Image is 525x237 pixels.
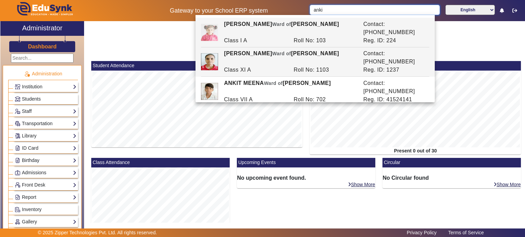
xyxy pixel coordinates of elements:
input: Search... [11,54,73,63]
div: Roll No: 103 [290,36,360,45]
div: Present 0 out of 30 [310,147,521,154]
a: Inventory [15,206,77,213]
a: Dashboard [28,43,57,50]
span: Inventory [22,207,42,212]
div: Reg. ID: 224 [360,36,429,45]
a: Privacy Policy [403,228,440,237]
h6: No Circular found [382,175,521,181]
span: Students [22,96,41,102]
div: Class VII A [220,95,290,104]
div: Reg. ID: 41524141 [360,95,429,104]
div: Contact: [PHONE_NUMBER] [360,49,429,66]
a: Students [15,95,77,103]
mat-card-header: Upcoming Events [237,158,375,167]
mat-card-header: Circular [382,158,521,167]
div: Reg. ID: 1237 [360,66,429,74]
div: Class XI A [220,66,290,74]
img: 93e536c0-b54e-424a-a114-fcc9007bf722 [201,24,218,41]
div: Contact: [PHONE_NUMBER] [360,79,429,95]
div: [PERSON_NAME] [PERSON_NAME] [220,49,360,66]
h2: Administrator [22,24,63,32]
input: Search [310,5,440,15]
p: Administration [8,70,78,77]
span: Ward of [272,51,291,56]
mat-card-header: Class Attendance [91,158,230,167]
a: Show More [493,181,521,188]
div: Class I A [220,36,290,45]
h5: Gateway to your School ERP system [135,7,302,14]
img: Inventory.png [15,207,20,212]
div: [PERSON_NAME] [PERSON_NAME] [220,20,360,36]
img: 9c3aeabb-81d5-4eee-9922-4732d3833fd4 [201,83,218,100]
p: © 2025 Zipper Technologies Pvt. Ltd. All rights reserved. [38,229,157,236]
a: Show More [348,181,376,188]
a: Administrator [0,21,84,36]
span: Ward of [264,80,283,86]
h6: No upcoming event found. [237,175,375,181]
div: Roll No: 702 [290,95,360,104]
img: Students.png [15,97,20,102]
mat-card-header: Student Attendance [91,61,302,71]
img: ed2a0ce5-9c27-48e3-a4ff-20e14083dfab [201,53,218,70]
a: Terms of Service [445,228,487,237]
img: Administration.png [24,71,30,77]
span: Ward of [272,21,291,27]
div: ANKIT MEENA [PERSON_NAME] [220,79,360,95]
h2: [GEOGRAPHIC_DATA] [88,55,525,61]
div: Roll No: 1103 [290,66,360,74]
div: Contact: [PHONE_NUMBER] [360,20,429,36]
